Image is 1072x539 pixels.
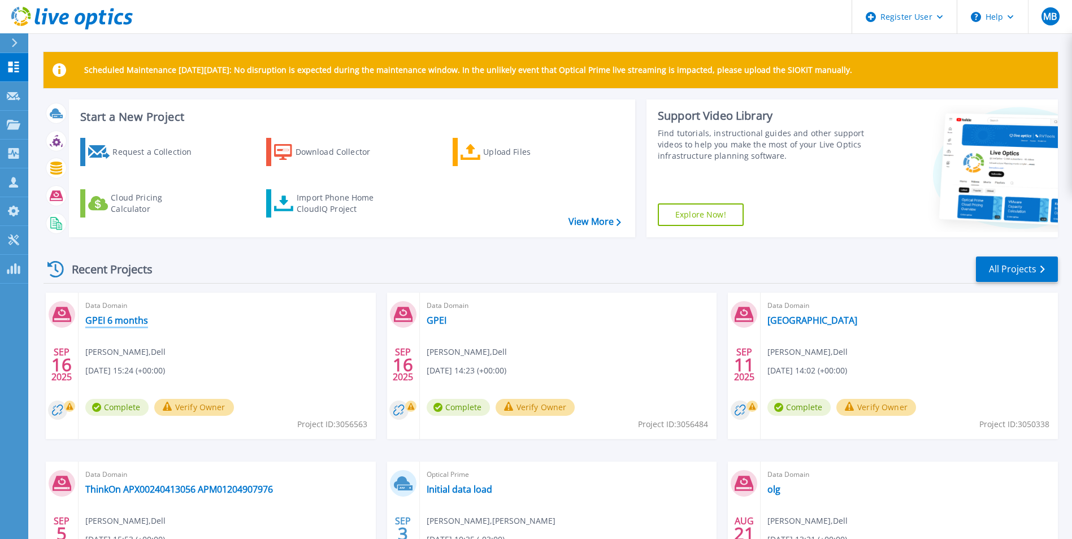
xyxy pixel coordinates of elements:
[1043,12,1057,21] span: MB
[767,299,1051,312] span: Data Domain
[80,138,206,166] a: Request a Collection
[658,203,744,226] a: Explore Now!
[392,344,414,385] div: SEP 2025
[734,360,754,370] span: 11
[51,360,72,370] span: 16
[85,299,369,312] span: Data Domain
[767,364,847,377] span: [DATE] 14:02 (+00:00)
[483,141,574,163] div: Upload Files
[767,484,780,495] a: olg
[297,192,385,215] div: Import Phone Home CloudIQ Project
[427,364,506,377] span: [DATE] 14:23 (+00:00)
[496,399,575,416] button: Verify Owner
[44,255,168,283] div: Recent Projects
[427,299,710,312] span: Data Domain
[80,189,206,218] a: Cloud Pricing Calculator
[85,484,273,495] a: ThinkOn APX00240413056 APM01204907976
[658,128,867,162] div: Find tutorials, instructional guides and other support videos to help you make the most of your L...
[266,138,392,166] a: Download Collector
[979,418,1049,431] span: Project ID: 3050338
[297,418,367,431] span: Project ID: 3056563
[767,399,831,416] span: Complete
[767,515,848,527] span: [PERSON_NAME] , Dell
[85,364,165,377] span: [DATE] 15:24 (+00:00)
[427,399,490,416] span: Complete
[398,529,408,538] span: 3
[767,468,1051,481] span: Data Domain
[80,111,620,123] h3: Start a New Project
[84,66,852,75] p: Scheduled Maintenance [DATE][DATE]: No disruption is expected during the maintenance window. In t...
[112,141,203,163] div: Request a Collection
[427,484,492,495] a: Initial data load
[85,399,149,416] span: Complete
[767,315,857,326] a: [GEOGRAPHIC_DATA]
[734,529,754,538] span: 21
[154,399,234,416] button: Verify Owner
[568,216,621,227] a: View More
[453,138,579,166] a: Upload Files
[85,468,369,481] span: Data Domain
[427,346,507,358] span: [PERSON_NAME] , Dell
[767,346,848,358] span: [PERSON_NAME] , Dell
[427,515,555,527] span: [PERSON_NAME] , [PERSON_NAME]
[85,515,166,527] span: [PERSON_NAME] , Dell
[427,315,446,326] a: GPEI
[296,141,386,163] div: Download Collector
[85,346,166,358] span: [PERSON_NAME] , Dell
[85,315,148,326] a: GPEI 6 months
[976,257,1058,282] a: All Projects
[427,468,710,481] span: Optical Prime
[836,399,916,416] button: Verify Owner
[393,360,413,370] span: 16
[734,344,755,385] div: SEP 2025
[57,529,67,538] span: 5
[638,418,708,431] span: Project ID: 3056484
[51,344,72,385] div: SEP 2025
[658,108,867,123] div: Support Video Library
[111,192,201,215] div: Cloud Pricing Calculator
